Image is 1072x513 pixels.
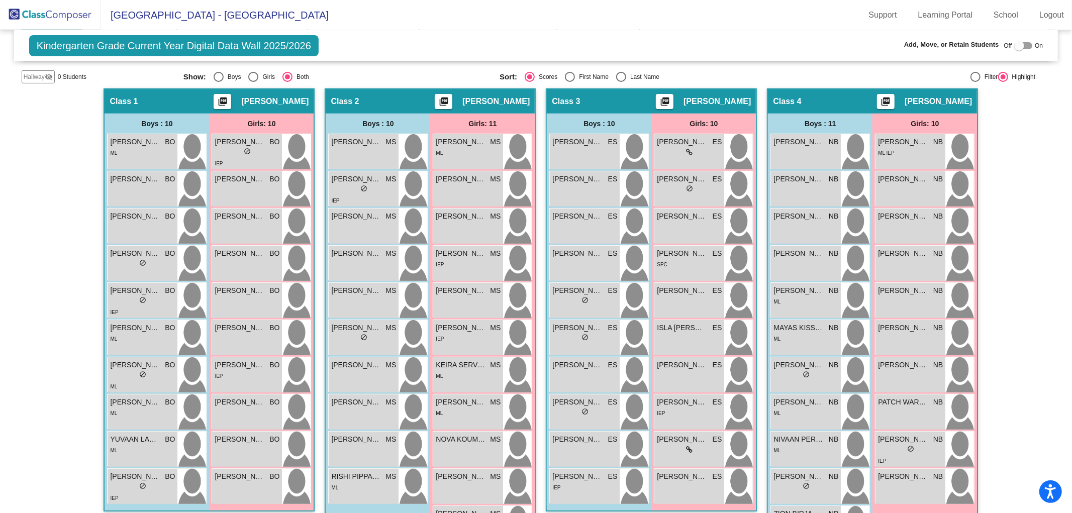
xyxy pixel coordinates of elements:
[878,211,928,222] span: [PERSON_NAME]
[829,471,838,482] span: NB
[773,248,824,259] span: [PERSON_NAME]
[110,323,160,333] span: [PERSON_NAME]
[773,411,781,416] span: ML
[101,7,329,23] span: [GEOGRAPHIC_DATA] - [GEOGRAPHIC_DATA]
[165,360,175,370] span: BO
[933,434,943,445] span: NB
[436,373,443,379] span: ML
[773,471,824,482] span: [PERSON_NAME]
[110,434,160,445] span: YUVAAN LANKIREDDY
[436,336,444,342] span: IEP
[215,471,265,482] span: [PERSON_NAME]
[608,434,618,445] span: ES
[215,174,265,184] span: [PERSON_NAME]
[552,285,603,296] span: [PERSON_NAME]
[713,471,722,482] span: ES
[490,248,501,259] span: MS
[552,471,603,482] span: [PERSON_NAME]
[581,334,589,341] span: do_not_disturb_alt
[269,471,279,482] span: BO
[933,248,943,259] span: NB
[331,397,381,407] span: [PERSON_NAME]
[214,94,231,109] button: Print Students Details
[385,434,396,445] span: MS
[657,434,707,445] span: [PERSON_NAME]
[183,72,492,82] mat-radio-group: Select an option
[360,334,367,341] span: do_not_disturb_alt
[326,114,430,134] div: Boys : 10
[24,72,45,81] span: Hallway
[773,323,824,333] span: MAYAS KISSOUM
[878,323,928,333] span: [PERSON_NAME]
[1035,41,1043,50] span: On
[110,471,160,482] span: [PERSON_NAME]
[217,96,229,111] mat-icon: picture_as_pdf
[436,174,486,184] span: [PERSON_NAME]
[878,248,928,259] span: [PERSON_NAME]
[269,211,279,222] span: BO
[385,211,396,222] span: MS
[713,323,722,333] span: ES
[29,35,319,56] span: Kindergarten Grade Current Year Digital Data Wall 2025/2026
[165,285,175,296] span: BO
[110,495,118,501] span: IEP
[933,137,943,147] span: NB
[657,323,707,333] span: ISLA [PERSON_NAME]
[438,96,450,111] mat-icon: picture_as_pdf
[139,296,146,303] span: do_not_disturb_alt
[657,397,707,407] span: [PERSON_NAME] [PERSON_NAME]
[110,174,160,184] span: [PERSON_NAME]
[878,458,886,464] span: IEP
[331,285,381,296] span: [PERSON_NAME]
[110,150,117,156] span: ML
[385,248,396,259] span: MS
[880,96,892,111] mat-icon: picture_as_pdf
[1008,72,1036,81] div: Highlight
[904,40,999,50] span: Add, Move, or Retain Students
[933,360,943,370] span: NB
[878,285,928,296] span: [PERSON_NAME]
[58,72,86,81] span: 0 Students
[215,434,265,445] span: [PERSON_NAME]
[385,397,396,407] span: MS
[331,174,381,184] span: [PERSON_NAME]
[490,471,501,482] span: MS
[110,310,118,315] span: IEP
[878,471,928,482] span: [PERSON_NAME]
[215,397,265,407] span: [PERSON_NAME]
[878,174,928,184] span: [PERSON_NAME]
[608,174,618,184] span: ES
[331,485,338,490] span: ML
[490,174,501,184] span: MS
[773,299,781,304] span: ML
[105,114,209,134] div: Boys : 10
[45,73,53,81] mat-icon: visibility_off
[878,434,928,445] span: [PERSON_NAME]
[215,211,265,222] span: [PERSON_NAME]
[713,174,722,184] span: ES
[608,323,618,333] span: ES
[773,96,801,107] span: Class 4
[269,285,279,296] span: BO
[209,114,314,134] div: Girls: 10
[829,211,838,222] span: NB
[552,248,603,259] span: [PERSON_NAME]
[651,114,756,134] div: Girls: 10
[773,285,824,296] span: [PERSON_NAME]
[224,72,241,81] div: Boys
[872,114,977,134] div: Girls: 10
[436,360,486,370] span: KEIRA SERVITILLO
[331,96,359,107] span: Class 2
[436,411,443,416] span: ML
[215,360,265,370] span: [PERSON_NAME]
[110,211,160,222] span: [PERSON_NAME]
[657,360,707,370] span: [PERSON_NAME]
[878,397,928,407] span: PATCH WARRIOR
[110,285,160,296] span: [PERSON_NAME]
[139,371,146,378] span: do_not_disturb_alt
[436,323,486,333] span: [PERSON_NAME]
[139,259,146,266] span: do_not_disturb_alt
[430,114,535,134] div: Girls: 11
[165,397,175,407] span: BO
[861,7,905,23] a: Support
